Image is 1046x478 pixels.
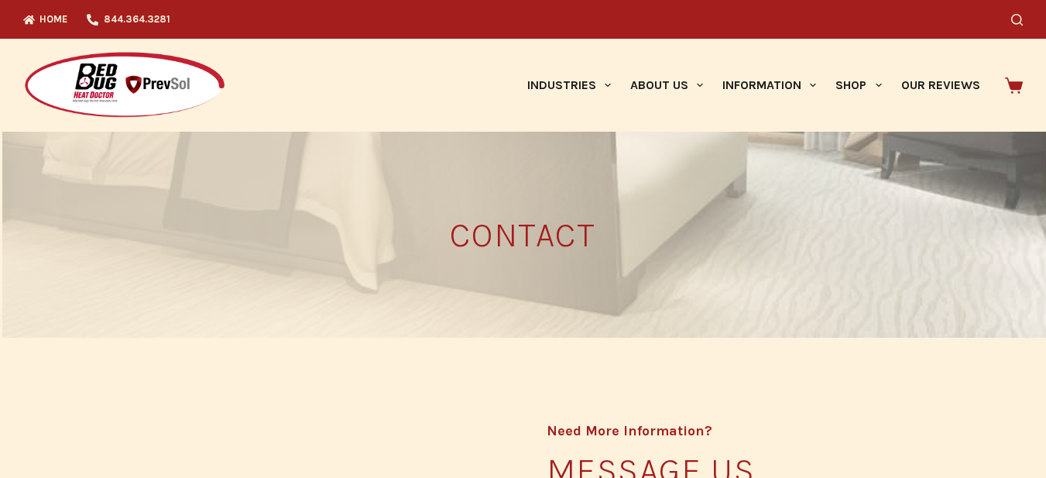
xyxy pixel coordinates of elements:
[105,218,941,252] h3: CONTACT
[517,39,989,132] nav: Primary
[547,424,941,438] h4: Need More Information?
[1011,14,1023,26] button: Search
[826,39,891,132] a: Shop
[620,39,712,132] a: About Us
[891,39,989,132] a: Our Reviews
[713,39,826,132] a: Information
[517,39,620,132] a: Industries
[23,51,226,120] img: Prevsol/Bed Bug Heat Doctor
